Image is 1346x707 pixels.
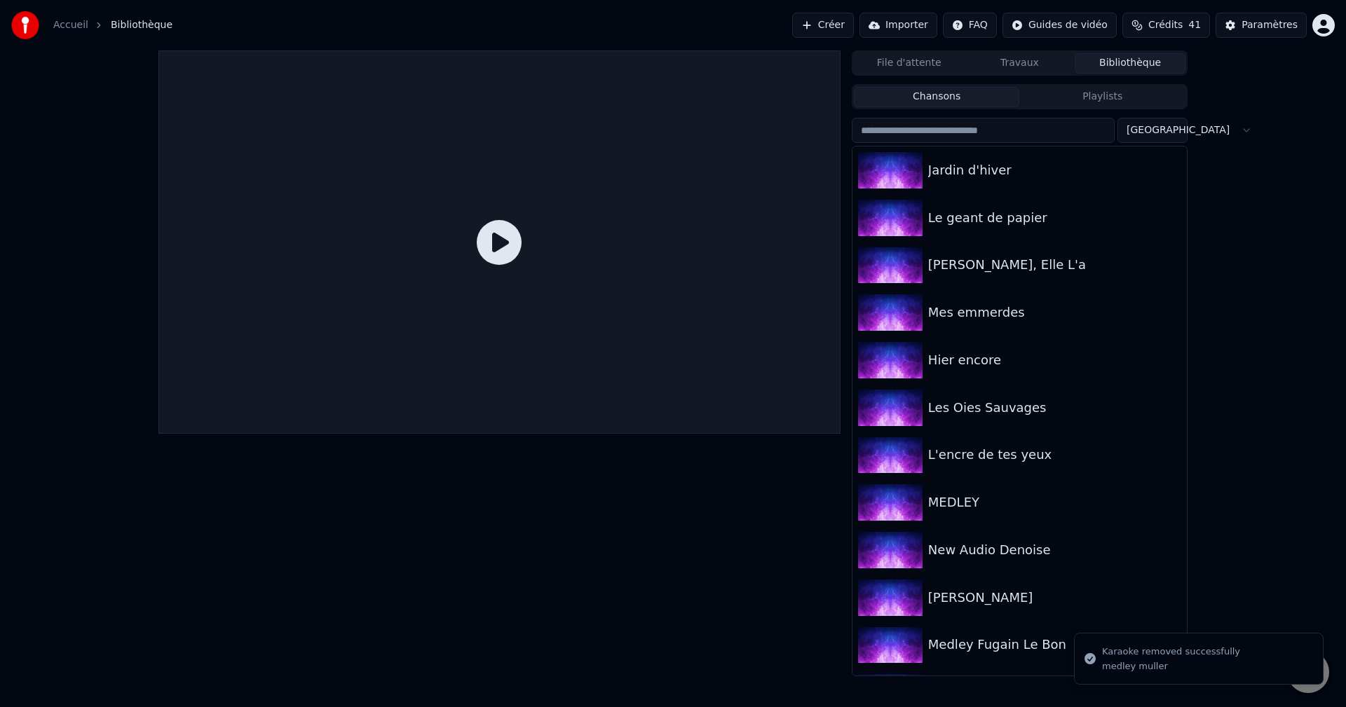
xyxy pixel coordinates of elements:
div: [PERSON_NAME], Elle L'a [928,255,1181,275]
div: medley muller [1102,660,1240,673]
div: Medley Fugain Le Bon [928,635,1181,654]
button: Importer [859,13,937,38]
div: MEDLEY [928,493,1181,512]
button: Créer [792,13,854,38]
button: Playlists [1019,87,1185,107]
button: Travaux [965,53,1075,74]
div: L'encre de tes yeux [928,445,1181,465]
div: Jardin d'hiver [928,160,1181,180]
div: Le geant de papier [928,208,1181,228]
a: Accueil [53,18,88,32]
div: New Audio Denoise [928,540,1181,560]
span: Bibliothèque [111,18,172,32]
span: Crédits [1148,18,1183,32]
div: Les Oies Sauvages [928,398,1181,418]
div: Mes emmerdes [928,303,1181,322]
div: Karaoke removed successfully [1102,645,1240,659]
button: File d'attente [854,53,965,74]
span: 41 [1188,18,1201,32]
div: Hier encore [928,350,1181,370]
button: Bibliothèque [1075,53,1185,74]
button: Chansons [854,87,1020,107]
button: Guides de vidéo [1002,13,1117,38]
button: FAQ [943,13,997,38]
nav: breadcrumb [53,18,172,32]
div: [PERSON_NAME] [928,588,1181,608]
img: youka [11,11,39,39]
span: [GEOGRAPHIC_DATA] [1127,123,1230,137]
div: Paramètres [1242,18,1298,32]
button: Paramètres [1216,13,1307,38]
button: Crédits41 [1122,13,1210,38]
